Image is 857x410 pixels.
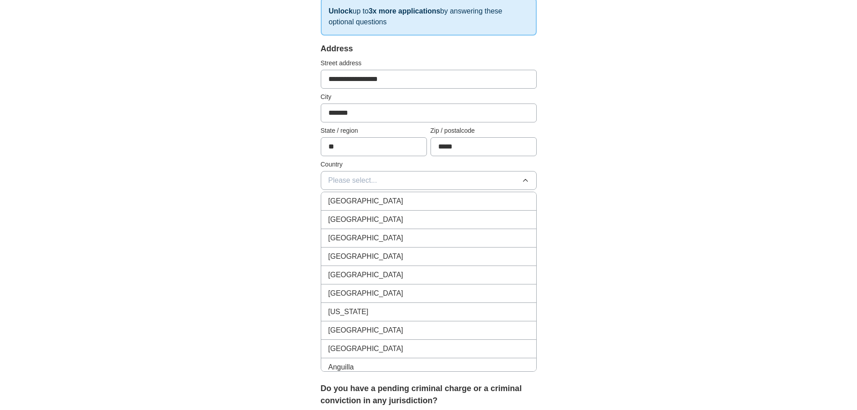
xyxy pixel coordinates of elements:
[321,171,537,190] button: Please select...
[329,7,353,15] strong: Unlock
[321,126,427,135] label: State / region
[328,175,377,186] span: Please select...
[328,251,404,262] span: [GEOGRAPHIC_DATA]
[328,325,404,336] span: [GEOGRAPHIC_DATA]
[328,196,404,207] span: [GEOGRAPHIC_DATA]
[321,92,537,102] label: City
[321,160,537,169] label: Country
[431,126,537,135] label: Zip / postalcode
[321,383,537,407] label: Do you have a pending criminal charge or a criminal conviction in any jurisdiction?
[328,270,404,280] span: [GEOGRAPHIC_DATA]
[321,43,537,55] div: Address
[328,288,404,299] span: [GEOGRAPHIC_DATA]
[328,362,354,373] span: Anguilla
[321,59,537,68] label: Street address
[328,306,368,317] span: [US_STATE]
[328,343,404,354] span: [GEOGRAPHIC_DATA]
[328,233,404,243] span: [GEOGRAPHIC_DATA]
[328,214,404,225] span: [GEOGRAPHIC_DATA]
[368,7,440,15] strong: 3x more applications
